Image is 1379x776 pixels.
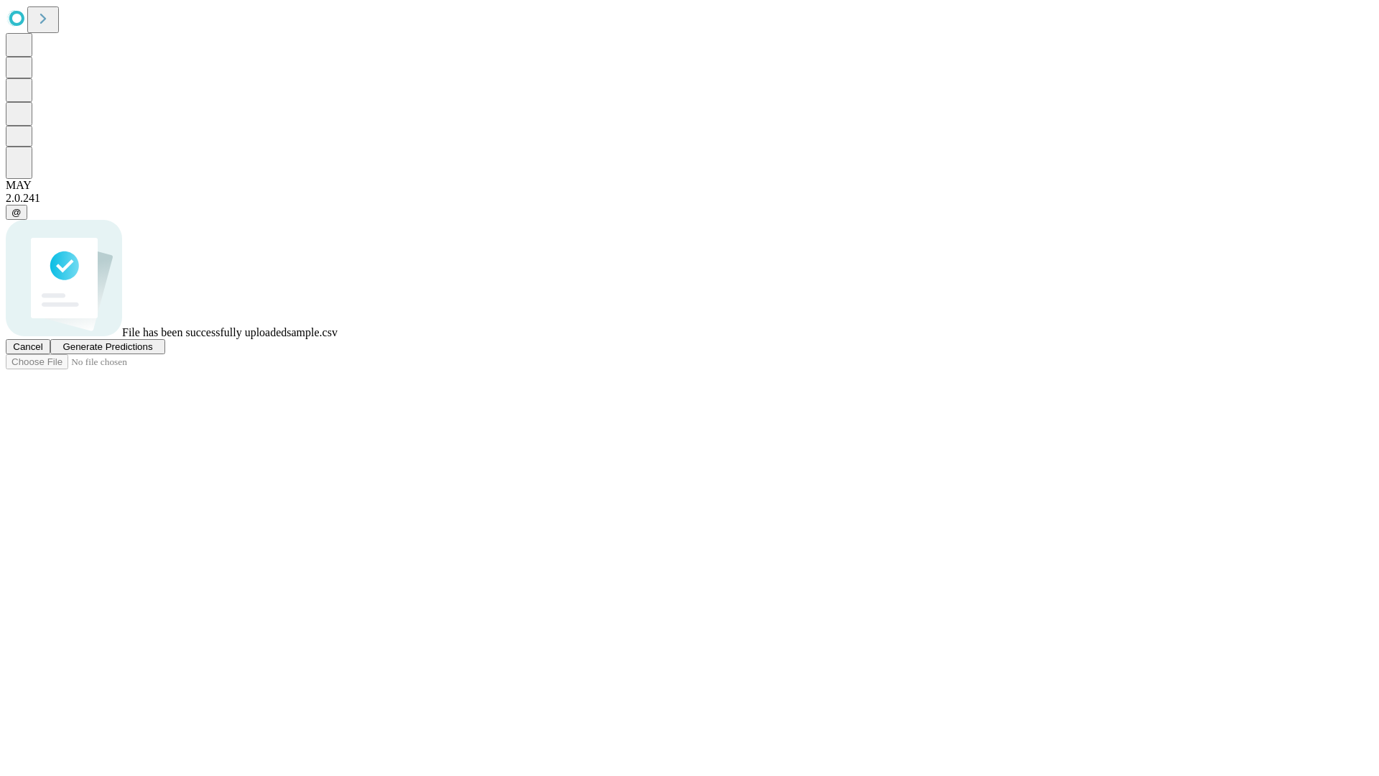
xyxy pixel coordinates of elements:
button: Generate Predictions [50,339,165,354]
span: Generate Predictions [62,341,152,352]
span: sample.csv [287,326,338,338]
span: File has been successfully uploaded [122,326,287,338]
button: @ [6,205,27,220]
div: 2.0.241 [6,192,1373,205]
button: Cancel [6,339,50,354]
span: Cancel [13,341,43,352]
div: MAY [6,179,1373,192]
span: @ [11,207,22,218]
